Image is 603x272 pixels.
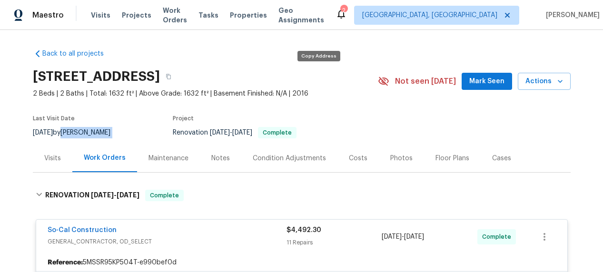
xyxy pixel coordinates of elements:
[259,130,296,136] span: Complete
[278,6,324,25] span: Geo Assignments
[469,76,504,87] span: Mark Seen
[33,129,53,136] span: [DATE]
[148,154,188,163] div: Maintenance
[33,180,571,211] div: RENOVATION [DATE]-[DATE]Complete
[122,10,151,20] span: Projects
[33,49,124,58] a: Back to all projects
[45,190,139,201] h6: RENOVATION
[173,116,194,121] span: Project
[210,129,252,136] span: -
[33,116,75,121] span: Last Visit Date
[48,237,287,246] span: GENERAL_CONTRACTOR, OD_SELECT
[390,154,413,163] div: Photos
[198,12,218,19] span: Tasks
[33,72,160,81] h2: [STREET_ADDRESS]
[163,6,187,25] span: Work Orders
[435,154,469,163] div: Floor Plans
[44,154,61,163] div: Visits
[349,154,367,163] div: Costs
[91,192,139,198] span: -
[287,238,382,247] div: 11 Repairs
[48,227,117,233] a: So-Cal Construction
[542,10,600,20] span: [PERSON_NAME]
[382,233,402,240] span: [DATE]
[230,10,267,20] span: Properties
[48,258,83,267] b: Reference:
[36,254,567,271] div: 5MSSR95KP504T-e990bef0d
[492,154,511,163] div: Cases
[404,233,424,240] span: [DATE]
[362,10,497,20] span: [GEOGRAPHIC_DATA], [GEOGRAPHIC_DATA]
[146,191,183,200] span: Complete
[232,129,252,136] span: [DATE]
[91,10,110,20] span: Visits
[382,232,424,242] span: -
[211,154,230,163] div: Notes
[287,227,321,233] span: $4,492.30
[91,192,114,198] span: [DATE]
[117,192,139,198] span: [DATE]
[340,6,347,15] div: 2
[33,89,378,98] span: 2 Beds | 2 Baths | Total: 1632 ft² | Above Grade: 1632 ft² | Basement Finished: N/A | 2016
[462,73,512,90] button: Mark Seen
[482,232,515,242] span: Complete
[84,153,126,163] div: Work Orders
[525,76,563,87] span: Actions
[253,154,326,163] div: Condition Adjustments
[32,10,64,20] span: Maestro
[173,129,297,136] span: Renovation
[210,129,230,136] span: [DATE]
[395,77,456,86] span: Not seen [DATE]
[518,73,571,90] button: Actions
[33,127,122,138] div: by [PERSON_NAME]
